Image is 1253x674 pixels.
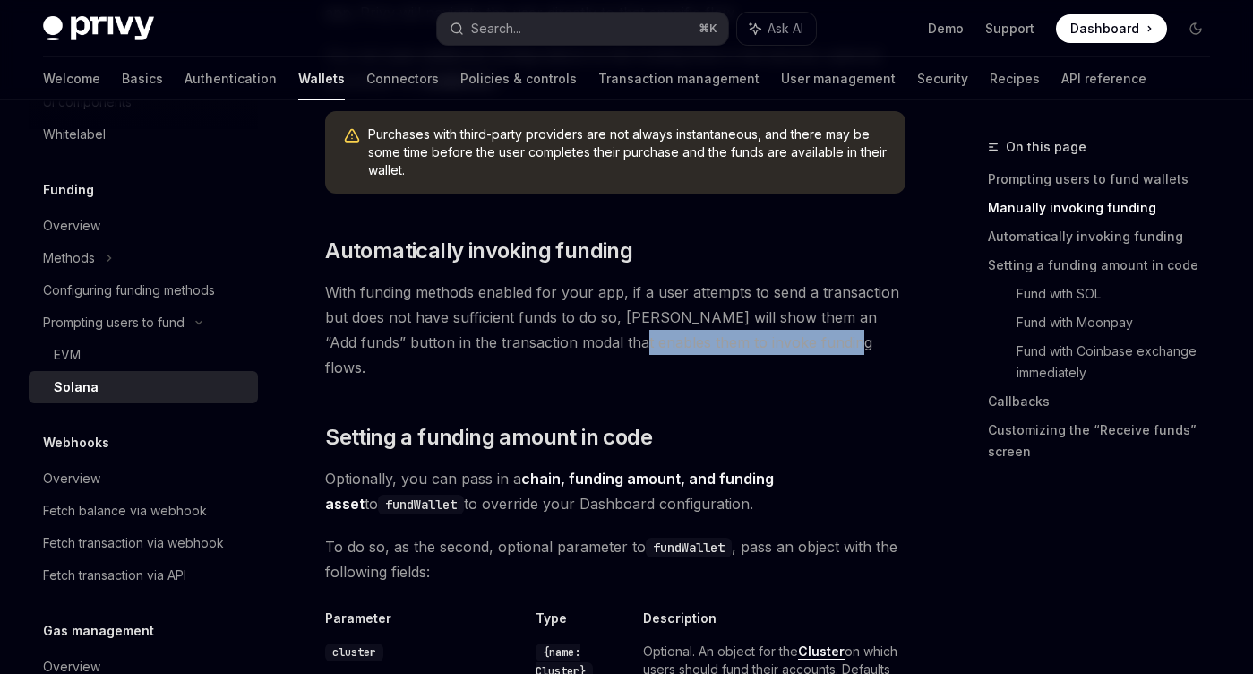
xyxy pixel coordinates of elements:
a: Cluster [798,644,845,660]
a: Fund with Moonpay [1017,308,1224,337]
a: Automatically invoking funding [988,222,1224,251]
span: Optionally, you can pass in a to to override your Dashboard configuration. [325,466,905,516]
div: Prompting users to fund [43,312,185,333]
span: Ask AI [768,20,803,38]
a: Demo [928,20,964,38]
code: fundWallet [378,495,464,514]
span: On this page [1006,136,1086,158]
th: Type [528,609,636,635]
img: dark logo [43,16,154,41]
a: Connectors [366,57,439,100]
span: Automatically invoking funding [325,237,632,265]
strong: chain, funding amount, and funding asset [325,470,774,513]
span: With funding methods enabled for your app, if a user attempts to send a transaction but does not ... [325,280,905,380]
a: Transaction management [598,57,760,100]
div: Fetch transaction via webhook [43,532,224,554]
span: Setting a funding amount in code [325,423,652,452]
span: Dashboard [1070,20,1139,38]
span: To do so, as the second, optional parameter to , pass an object with the following fields: [325,534,905,584]
a: Overview [29,462,258,495]
a: Prompting users to fund wallets [988,165,1224,194]
div: Whitelabel [43,124,106,145]
div: Fetch transaction via API [43,565,186,586]
span: ⌘ K [699,22,717,36]
a: Fund with Coinbase exchange immediately [1017,337,1224,387]
a: Fetch transaction via API [29,559,258,592]
h5: Webhooks [43,432,109,454]
a: Manually invoking funding [988,194,1224,222]
a: Security [917,57,968,100]
a: Dashboard [1056,14,1167,43]
a: Support [985,20,1034,38]
h5: Funding [43,179,94,201]
a: API reference [1061,57,1146,100]
a: Fund with SOL [1017,280,1224,308]
th: Parameter [325,609,528,635]
div: Solana [54,376,99,398]
a: Whitelabel [29,118,258,151]
a: Welcome [43,57,100,100]
div: Overview [43,468,100,489]
a: User management [781,57,896,100]
div: EVM [54,344,81,366]
code: cluster [325,644,383,661]
a: Configuring funding methods [29,274,258,307]
a: Solana [29,371,258,403]
a: Customizing the “Receive funds” screen [988,416,1224,466]
a: Callbacks [988,387,1224,416]
div: Configuring funding methods [43,280,215,301]
code: fundWallet [646,538,732,557]
a: Fetch transaction via webhook [29,527,258,559]
div: Methods [43,247,95,269]
a: Fetch balance via webhook [29,495,258,527]
div: Fetch balance via webhook [43,500,207,522]
svg: Warning [343,127,361,145]
a: Setting a funding amount in code [988,251,1224,280]
a: Overview [29,210,258,242]
a: Recipes [990,57,1040,100]
button: Ask AI [737,13,816,45]
span: Purchases with third-party providers are not always instantaneous, and there may be some time bef... [368,125,888,179]
a: Policies & controls [460,57,577,100]
a: EVM [29,339,258,371]
button: Toggle dark mode [1181,14,1210,43]
a: Basics [122,57,163,100]
div: Overview [43,215,100,237]
h5: Gas management [43,620,154,642]
a: Authentication [185,57,277,100]
div: Search... [471,18,521,39]
a: Wallets [298,57,345,100]
button: Search...⌘K [437,13,729,45]
th: Description [636,609,905,635]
